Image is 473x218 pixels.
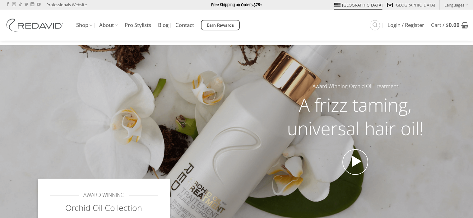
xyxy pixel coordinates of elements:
[6,2,10,7] a: Follow on Facebook
[211,2,262,7] strong: Free Shipping on Orders $75+
[158,20,169,31] a: Blog
[12,2,16,7] a: Follow on Instagram
[99,19,118,31] a: About
[275,82,436,91] h5: Award Winning Orchid Oil Treatment
[275,93,436,140] h2: A frizz taming, universal hair oil!
[207,22,234,29] span: Earn Rewards
[50,202,158,213] h2: Orchid Oil Collection
[30,2,34,7] a: Follow on LinkedIn
[342,149,369,175] a: Open video in lightbox
[431,18,468,32] a: View cart
[175,20,194,31] a: Contact
[446,21,449,29] span: $
[5,19,67,32] img: REDAVID Salon Products | United States
[370,20,380,30] a: Search
[25,2,28,7] a: Follow on Twitter
[387,23,424,28] span: Login / Register
[334,0,383,10] a: [GEOGRAPHIC_DATA]
[431,23,460,28] span: Cart /
[444,0,468,9] a: Languages
[446,21,460,29] bdi: 0.00
[387,20,424,31] a: Login / Register
[37,2,40,7] a: Follow on YouTube
[387,0,435,10] a: [GEOGRAPHIC_DATA]
[76,19,92,31] a: Shop
[201,20,240,30] a: Earn Rewards
[18,2,22,7] a: Follow on TikTok
[125,20,151,31] a: Pro Stylists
